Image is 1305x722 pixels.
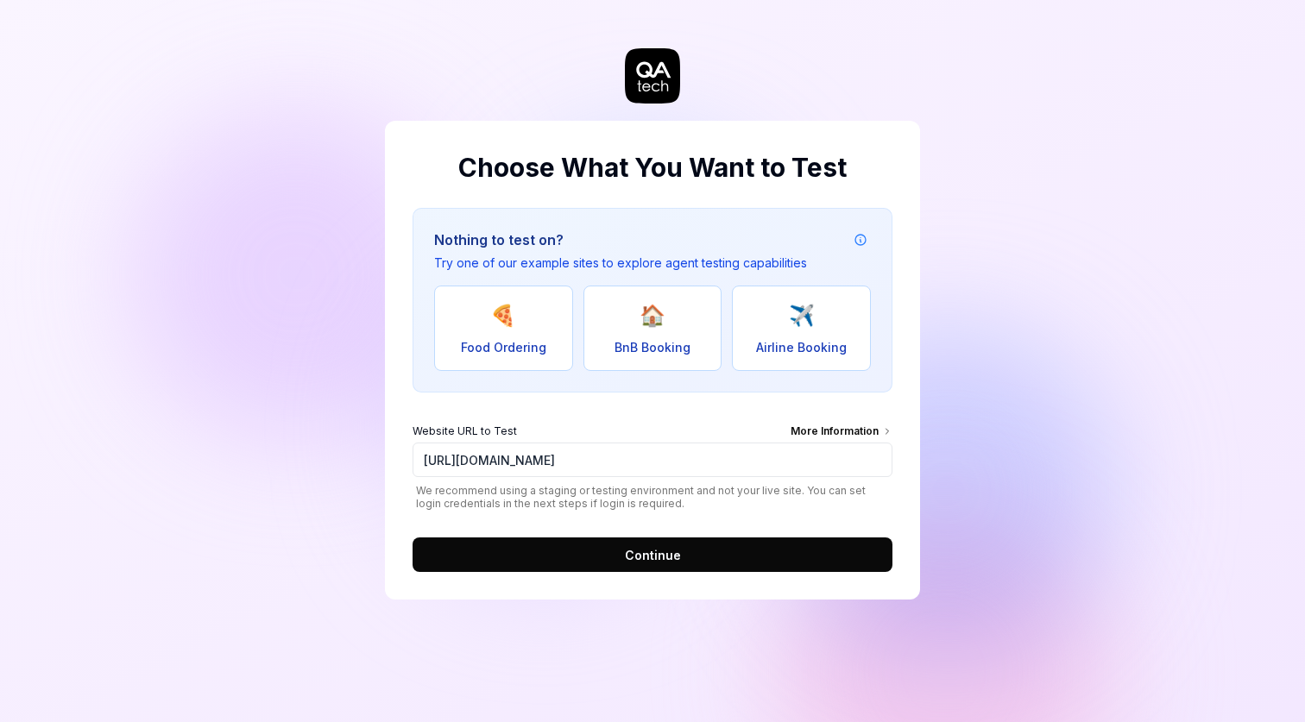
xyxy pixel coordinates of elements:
span: ✈️ [789,300,815,331]
span: Airline Booking [756,338,847,356]
span: Website URL to Test [413,424,517,443]
span: Food Ordering [461,338,546,356]
p: Try one of our example sites to explore agent testing capabilities [434,254,807,272]
input: Website URL to TestMore Information [413,443,892,477]
button: 🍕Food Ordering [434,286,573,371]
div: More Information [791,424,892,443]
h3: Nothing to test on? [434,229,807,250]
span: Continue [625,546,681,564]
button: 🏠BnB Booking [583,286,722,371]
span: 🍕 [490,300,516,331]
button: Continue [413,537,892,572]
span: BnB Booking [615,338,690,356]
button: ✈️Airline Booking [732,286,871,371]
span: 🏠 [640,300,665,331]
h2: Choose What You Want to Test [413,148,892,187]
span: We recommend using a staging or testing environment and not your live site. You can set login cre... [413,484,892,510]
button: Example attribution information [850,229,871,250]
